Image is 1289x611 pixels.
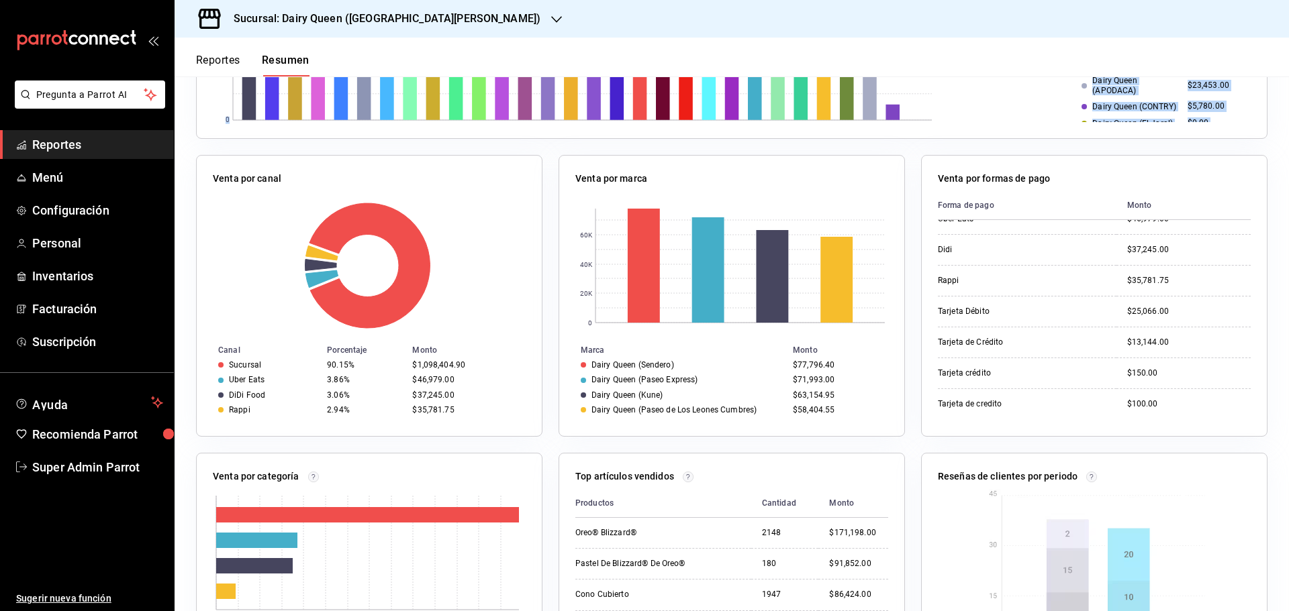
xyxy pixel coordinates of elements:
div: $46,979.00 [412,375,520,384]
p: Top artículos vendidos [575,469,674,484]
div: $91,852.00 [829,558,888,569]
div: 180 [762,558,808,569]
div: Uber Eats [229,375,265,384]
div: $100.00 [1127,398,1251,410]
div: navigation tabs [196,54,309,76]
div: Sucursal [229,360,261,370]
td: $5,780.00 [1182,98,1251,115]
div: 1947 [762,589,808,600]
div: Dairy Queen (Sendero) [591,360,674,370]
text: 60K [580,231,593,239]
th: Marca [559,343,787,357]
div: 2148 [762,527,808,539]
div: $150.00 [1127,368,1251,379]
span: Personal [32,234,163,252]
h3: Sucursal: Dairy Queen ([GEOGRAPHIC_DATA][PERSON_NAME]) [223,11,540,27]
p: Venta por categoría [213,469,299,484]
span: Ayuda [32,394,146,410]
button: open_drawer_menu [148,35,158,46]
div: $63,154.95 [793,390,883,400]
div: Dairy Queen (Kune) [591,390,663,400]
span: Super Admin Parrot [32,458,163,476]
div: Tarjeta Débito [938,306,1072,317]
div: $58,404.55 [793,405,883,414]
span: Configuración [32,201,163,219]
span: Facturación [32,300,163,318]
span: Recomienda Parrot [32,425,163,443]
div: $71,993.00 [793,375,883,384]
div: $86,424.00 [829,589,888,600]
div: Didi [938,244,1072,256]
div: Tarjeta crédito [938,368,1072,379]
th: Productos [575,489,751,518]
p: Venta por marca [575,172,647,186]
div: Oreo® Blizzard® [575,527,710,539]
span: Pregunta a Parrot AI [36,88,144,102]
p: Reseñas de clientes por periodo [938,469,1078,484]
th: Monto [407,343,542,357]
div: $37,245.00 [1127,244,1251,256]
div: $171,198.00 [829,527,888,539]
td: $23,453.00 [1182,73,1251,98]
div: Tarjeta de Crédito [938,337,1072,348]
div: Dairy Queen (APODACA) [1082,76,1176,95]
span: Sugerir nueva función [16,592,163,606]
th: Monto [1116,191,1251,220]
div: $37,245.00 [412,390,520,400]
div: $35,781.75 [1127,275,1251,286]
th: Porcentaje [322,343,407,357]
div: 3.86% [327,375,401,384]
button: Resumen [262,54,309,76]
text: 20K [580,290,593,297]
div: Cono Cubierto [575,589,710,600]
div: $35,781.75 [412,405,520,414]
div: Rappi [938,275,1072,286]
th: Forma de pago [938,191,1116,220]
span: Menú [32,168,163,186]
button: Pregunta a Parrot AI [15,80,165,109]
text: 0 [226,117,230,124]
div: Rappi [229,405,250,414]
button: Reportes [196,54,240,76]
div: 3.06% [327,390,401,400]
p: Venta por formas de pago [938,172,1050,186]
text: 40K [580,261,593,268]
div: $25,066.00 [1127,306,1251,317]
text: 0 [588,319,592,327]
div: Tarjeta de credito [938,398,1072,410]
span: Inventarios [32,267,163,285]
th: Canal [197,343,322,357]
div: Dairy Queen (El Jaral) [1082,119,1176,128]
div: Pastel De Blizzard® De Oreo® [575,558,710,569]
div: Dairy Queen (CONTRY) [1082,102,1176,111]
div: Dairy Queen (Paseo de Los Leones Cumbres) [591,405,757,414]
div: 90.15% [327,360,401,370]
div: DiDi Food [229,390,265,400]
th: Cantidad [751,489,819,518]
span: Suscripción [32,333,163,351]
div: $13,144.00 [1127,337,1251,348]
th: Monto [787,343,904,357]
a: Pregunta a Parrot AI [9,97,165,111]
div: 2.94% [327,405,401,414]
div: $1,098,404.90 [412,360,520,370]
div: $77,796.40 [793,360,883,370]
th: Monto [818,489,888,518]
div: Dairy Queen (Paseo Express) [591,375,698,384]
td: $0.00 [1182,115,1251,131]
p: Venta por canal [213,172,281,186]
span: Reportes [32,135,163,154]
